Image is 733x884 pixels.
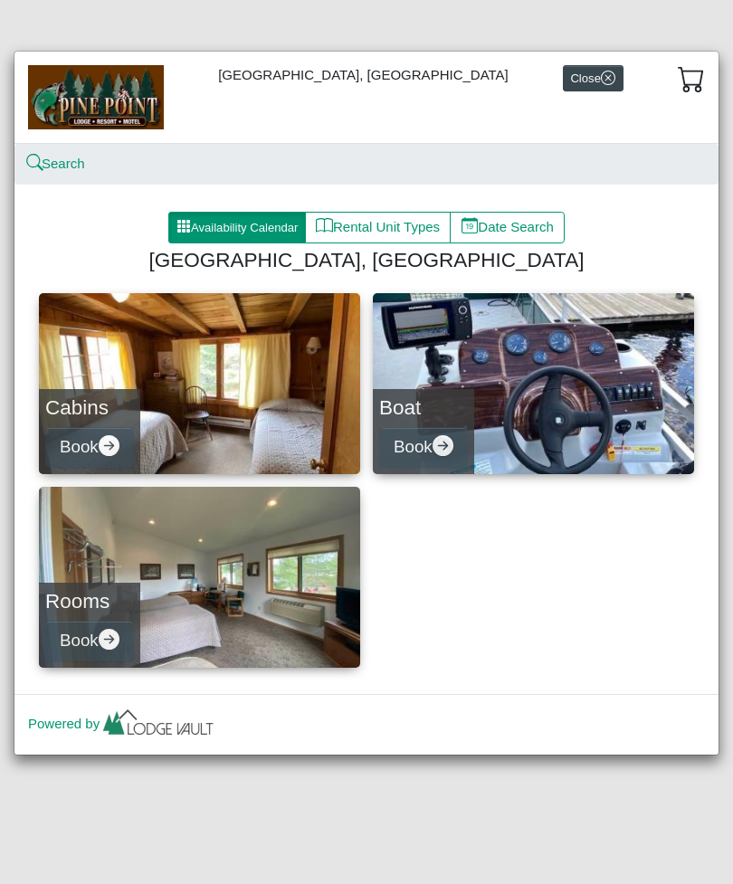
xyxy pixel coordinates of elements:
[45,395,134,420] h4: Cabins
[45,427,134,468] button: Bookarrow right circle fill
[14,52,719,143] div: [GEOGRAPHIC_DATA], [GEOGRAPHIC_DATA]
[563,65,624,91] button: Closex circle
[450,212,565,244] button: calendar dateDate Search
[28,65,164,128] img: b144ff98-a7e1-49bd-98da-e9ae77355310.jpg
[45,589,134,613] h4: Rooms
[379,427,468,468] button: Bookarrow right circle fill
[601,71,615,85] svg: x circle
[379,395,468,420] h4: Boat
[433,435,453,456] svg: arrow right circle fill
[99,435,119,456] svg: arrow right circle fill
[100,705,217,745] img: lv-small.ca335149.png
[462,217,479,234] svg: calendar date
[678,65,705,92] svg: cart
[46,248,687,272] h4: [GEOGRAPHIC_DATA], [GEOGRAPHIC_DATA]
[176,219,191,233] svg: grid3x3 gap fill
[99,629,119,650] svg: arrow right circle fill
[168,212,306,244] button: grid3x3 gap fillAvailability Calendar
[316,217,333,234] svg: book
[28,716,217,731] a: Powered by
[28,157,42,170] svg: search
[45,621,134,661] button: Bookarrow right circle fill
[28,156,85,171] a: searchSearch
[305,212,451,244] button: bookRental Unit Types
